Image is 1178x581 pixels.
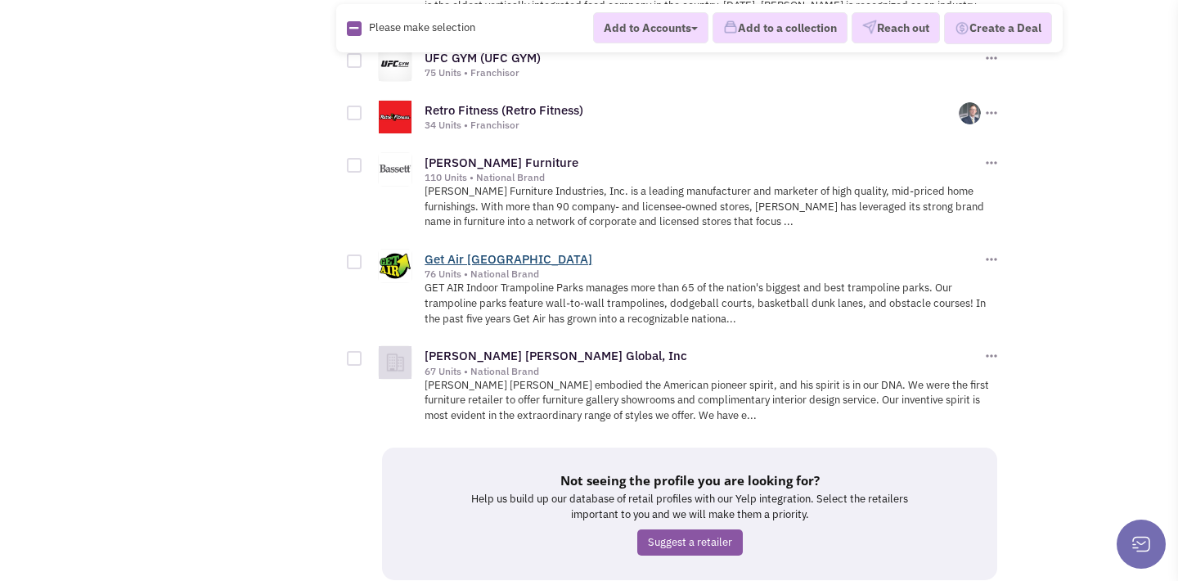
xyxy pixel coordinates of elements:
[852,13,940,44] button: Reach out
[425,378,1000,424] p: [PERSON_NAME] [PERSON_NAME] embodied the American pioneer spirit, and his spirit is in our DNA. W...
[425,268,981,281] div: 76 Units • National Brand
[425,251,592,267] a: Get Air [GEOGRAPHIC_DATA]
[425,365,981,378] div: 67 Units • National Brand
[425,50,541,65] a: UFC GYM (UFC GYM)
[464,472,915,489] h5: Not seeing the profile you are looking for?
[425,348,687,363] a: [PERSON_NAME] [PERSON_NAME] Global, Inc
[425,102,583,118] a: Retro Fitness (Retro Fitness)
[464,492,915,522] p: Help us build up our database of retail profiles with our Yelp integration. Select the retailers ...
[959,102,981,124] img: NLj4BdgTlESKGCbmEPFDQg.png
[425,66,981,79] div: 75 Units • Franchisor
[723,20,738,35] img: icon-collection-lavender.png
[425,171,981,184] div: 110 Units • National Brand
[713,13,848,44] button: Add to a collection
[369,20,475,34] span: Please make selection
[955,20,969,38] img: Deal-Dollar.png
[862,20,877,35] img: VectorPaper_Plane.png
[944,12,1052,45] button: Create a Deal
[593,12,708,43] button: Add to Accounts
[425,184,1000,230] p: [PERSON_NAME] Furniture Industries, Inc. is a leading manufacturer and marketer of high quality, ...
[425,119,959,132] div: 34 Units • Franchisor
[637,529,743,556] a: Suggest a retailer
[425,281,1000,327] p: GET AIR Indoor Trampoline Parks manages more than 65 of the nation's biggest and best trampoline ...
[425,155,578,170] a: [PERSON_NAME] Furniture
[347,21,362,36] img: Rectangle.png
